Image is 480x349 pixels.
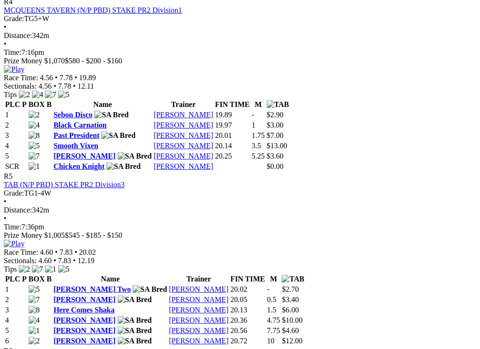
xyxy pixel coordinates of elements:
[118,316,152,325] img: SA Bred
[230,305,266,315] td: 20.13
[282,296,299,303] span: $3.40
[169,337,228,345] a: [PERSON_NAME]
[40,74,53,82] span: 4.56
[267,121,284,129] span: $3.00
[215,121,250,130] td: 19.97
[29,111,40,119] img: 2
[53,152,115,160] a: [PERSON_NAME]
[4,172,13,180] span: R5
[75,248,77,256] span: •
[53,306,114,314] a: Here Comes Shaka
[4,23,7,31] span: •
[53,285,131,293] a: [PERSON_NAME] Two
[5,326,27,335] td: 5
[154,162,213,170] a: [PERSON_NAME]
[4,206,476,214] div: 342m
[252,111,254,119] text: -
[65,231,122,239] span: $545 - $185 - $150
[29,326,40,335] img: 1
[252,142,261,150] text: 3.5
[55,248,58,256] span: •
[4,231,476,240] div: Prize Money $1,005
[230,285,266,294] td: 20.02
[4,223,22,231] span: Time:
[58,91,69,99] img: 5
[29,337,40,345] img: 2
[215,152,250,161] td: 20.25
[5,152,27,161] td: 5
[53,296,115,303] a: [PERSON_NAME]
[29,316,40,325] img: 4
[230,274,266,284] th: FIN TIME
[252,121,255,129] text: 1
[77,82,94,90] span: 12.11
[4,223,476,231] div: 7:36pm
[77,257,94,265] span: 12.19
[38,257,52,265] span: 4.60
[29,162,40,171] img: 1
[58,257,71,265] span: 7.83
[58,265,69,273] img: 5
[106,162,141,171] img: SA Bred
[53,257,56,265] span: •
[65,57,122,65] span: $580 - $200 - $160
[55,74,58,82] span: •
[29,152,40,160] img: 7
[58,82,71,90] span: 7.78
[169,326,228,334] a: [PERSON_NAME]
[267,326,280,334] text: 7.75
[29,121,40,129] img: 4
[4,15,24,23] span: Grade:
[267,100,289,109] img: TAB
[267,296,276,303] text: 0.5
[5,336,27,346] td: 6
[46,100,52,108] span: B
[266,274,280,284] th: M
[4,181,125,189] a: TAB (N/P PBD) STAKE PR2 Division3
[169,296,228,303] a: [PERSON_NAME]
[73,82,76,90] span: •
[5,316,27,325] td: 4
[32,265,43,273] img: 7
[53,316,115,324] a: [PERSON_NAME]
[154,142,213,150] a: [PERSON_NAME]
[5,275,20,283] span: PLC
[118,337,152,345] img: SA Bred
[215,110,250,120] td: 19.89
[5,121,27,130] td: 2
[53,131,99,139] a: Past President
[267,152,284,160] span: $3.60
[101,131,135,140] img: SA Bred
[282,326,299,334] span: $4.60
[267,162,284,170] span: $0.00
[252,152,265,160] text: 5.25
[252,131,265,139] text: 1.75
[4,57,476,65] div: Prize Money $1,070
[29,306,40,314] img: 8
[4,48,476,57] div: 7:16pm
[4,6,182,14] a: MCQUEENS TAVERN (N/P PBD) STAKE PR2 Division1
[29,285,40,294] img: 5
[53,142,98,150] a: Smooth Vixen
[22,275,27,283] span: P
[267,142,287,150] span: $13.00
[19,91,30,99] img: 2
[4,206,32,214] span: Distance:
[230,295,266,304] td: 20.05
[5,100,20,108] span: PLC
[251,100,265,109] th: M
[53,326,115,334] a: [PERSON_NAME]
[45,91,56,99] img: 7
[29,275,45,283] span: BOX
[19,265,30,273] img: 2
[118,296,152,304] img: SA Bred
[4,91,17,99] span: Tips
[53,162,105,170] a: Chicken Knight
[267,337,274,345] text: 10
[40,248,53,256] span: 4.60
[94,111,128,119] img: SA Bred
[215,131,250,140] td: 20.01
[118,152,152,160] img: SA Bred
[5,141,27,151] td: 4
[267,316,280,324] text: 4.75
